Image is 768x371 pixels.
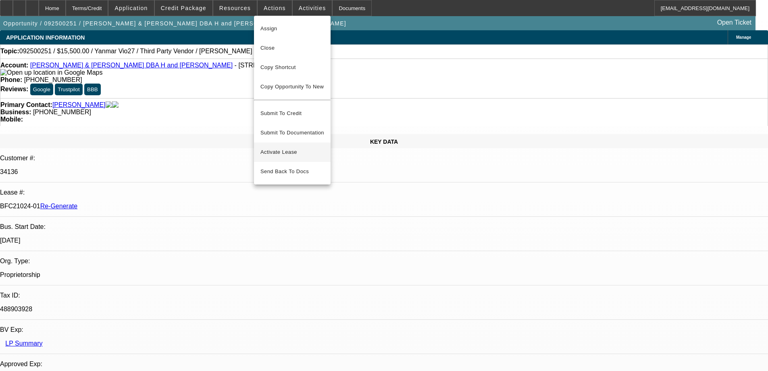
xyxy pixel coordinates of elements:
span: Activate Lease [260,147,324,157]
span: Send Back To Docs [260,167,324,176]
span: Close [260,43,324,53]
span: Assign [260,24,324,34]
span: Copy Opportunity To New [260,84,324,90]
span: Copy Shortcut [260,63,324,72]
span: Submit To Credit [260,109,324,118]
span: Submit To Documentation [260,128,324,138]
